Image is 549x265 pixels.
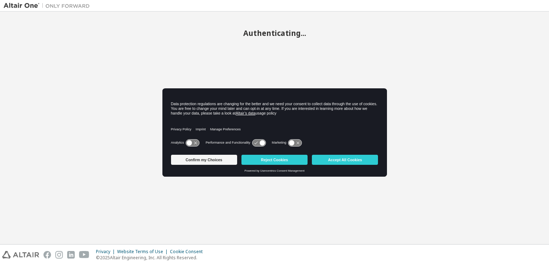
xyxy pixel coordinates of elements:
img: Altair One [4,2,93,9]
div: Cookie Consent [170,249,207,255]
p: © 2025 Altair Engineering, Inc. All Rights Reserved. [96,255,207,261]
img: facebook.svg [43,251,51,259]
img: instagram.svg [55,251,63,259]
div: Privacy [96,249,117,255]
h2: Authenticating... [4,28,545,38]
img: altair_logo.svg [2,251,39,259]
img: youtube.svg [79,251,89,259]
img: linkedin.svg [67,251,75,259]
div: Website Terms of Use [117,249,170,255]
